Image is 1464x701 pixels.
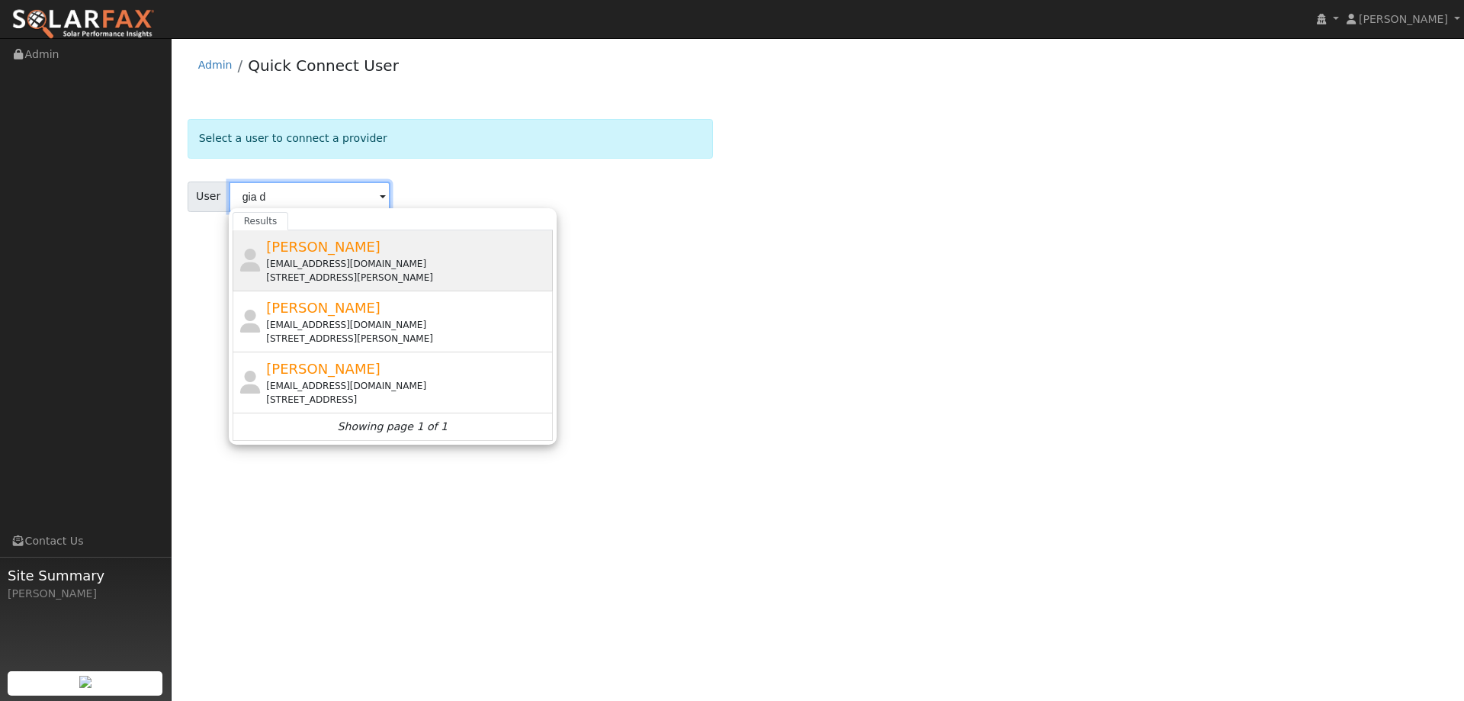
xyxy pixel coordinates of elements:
span: User [188,182,230,212]
img: SolarFax [11,8,155,40]
div: [STREET_ADDRESS][PERSON_NAME] [266,271,549,285]
a: Admin [198,59,233,71]
input: Select a User [229,182,390,212]
i: Showing page 1 of 1 [338,419,448,435]
span: [PERSON_NAME] [266,361,380,377]
div: Select a user to connect a provider [188,119,713,158]
div: [STREET_ADDRESS][PERSON_NAME] [266,332,549,346]
span: [PERSON_NAME] [266,239,380,255]
a: Results [233,212,289,230]
a: Quick Connect User [248,56,399,75]
div: [STREET_ADDRESS] [266,393,549,407]
span: [PERSON_NAME] [1359,13,1448,25]
span: Site Summary [8,565,163,586]
img: retrieve [79,676,91,688]
div: [EMAIL_ADDRESS][DOMAIN_NAME] [266,379,549,393]
span: [PERSON_NAME] [266,300,380,316]
div: [EMAIL_ADDRESS][DOMAIN_NAME] [266,318,549,332]
div: [EMAIL_ADDRESS][DOMAIN_NAME] [266,257,549,271]
div: [PERSON_NAME] [8,586,163,602]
